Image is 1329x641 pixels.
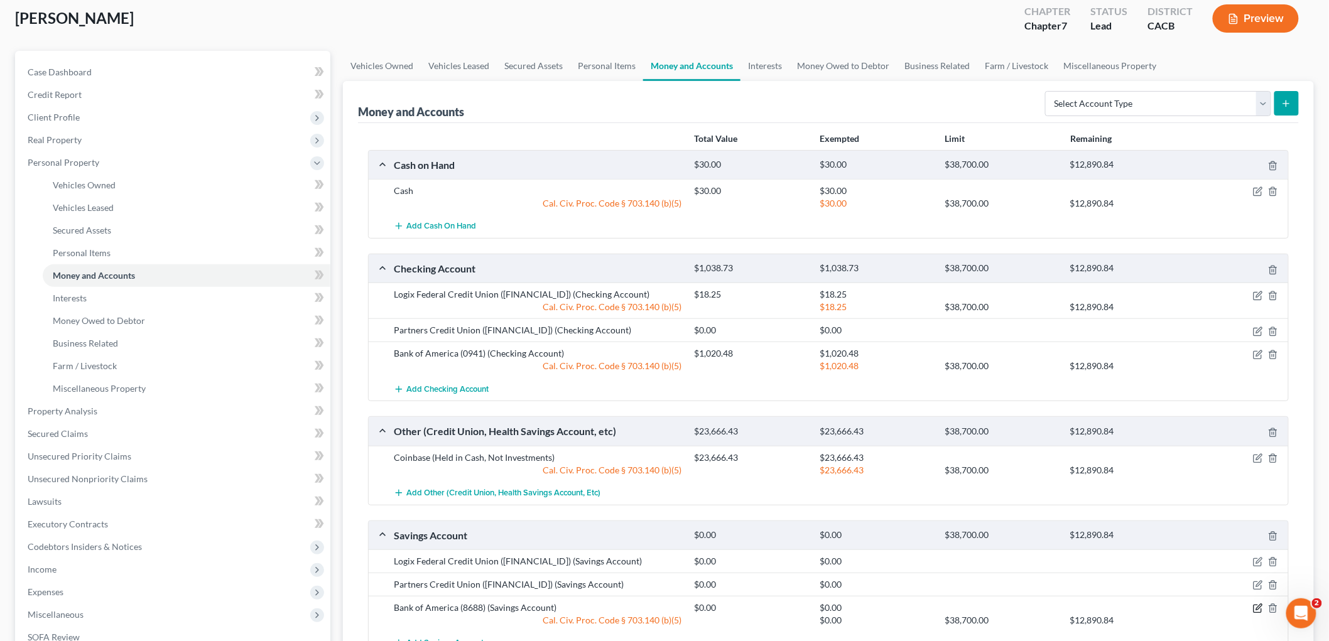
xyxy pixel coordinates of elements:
[28,112,80,122] span: Client Profile
[1024,19,1070,33] div: Chapter
[18,423,330,445] a: Secured Claims
[813,464,938,477] div: $23,666.43
[28,406,97,416] span: Property Analysis
[388,614,688,627] div: Cal. Civ. Proc. Code § 703.140 (b)(5)
[388,197,688,210] div: Cal. Civ. Proc. Code § 703.140 (b)(5)
[820,133,859,144] strong: Exempted
[694,133,737,144] strong: Total Value
[1064,426,1189,438] div: $12,890.84
[43,264,330,287] a: Money and Accounts
[28,451,131,461] span: Unsecured Priority Claims
[43,219,330,242] a: Secured Assets
[789,51,897,81] a: Money Owed to Debtor
[18,490,330,513] a: Lawsuits
[688,288,813,301] div: $18.25
[53,180,116,190] span: Vehicles Owned
[688,601,813,614] div: $0.00
[28,473,148,484] span: Unsecured Nonpriority Claims
[388,185,688,197] div: Cash
[53,293,87,303] span: Interests
[28,157,99,168] span: Personal Property
[388,451,688,464] div: Coinbase (Held in Cash, Not Investments)
[43,287,330,310] a: Interests
[43,332,330,355] a: Business Related
[813,159,938,171] div: $30.00
[43,355,330,377] a: Farm / Livestock
[977,51,1056,81] a: Farm / Livestock
[28,496,62,507] span: Lawsuits
[406,384,489,394] span: Add Checking Account
[1064,464,1189,477] div: $12,890.84
[939,159,1064,171] div: $38,700.00
[688,185,813,197] div: $30.00
[388,555,688,568] div: Logix Federal Credit Union ([FINANCIAL_ID]) (Savings Account)
[688,324,813,337] div: $0.00
[688,262,813,274] div: $1,038.73
[1056,51,1164,81] a: Miscellaneous Property
[945,133,965,144] strong: Limit
[740,51,789,81] a: Interests
[394,377,489,401] button: Add Checking Account
[1061,19,1067,31] span: 7
[688,159,813,171] div: $30.00
[939,301,1064,313] div: $38,700.00
[53,338,118,348] span: Business Related
[1064,262,1189,274] div: $12,890.84
[1090,19,1127,33] div: Lead
[388,262,688,275] div: Checking Account
[1064,301,1189,313] div: $12,890.84
[53,202,114,213] span: Vehicles Leased
[1286,598,1316,628] iframe: Intercom live chat
[497,51,570,81] a: Secured Assets
[643,51,740,81] a: Money and Accounts
[813,451,938,464] div: $23,666.43
[813,262,938,274] div: $1,038.73
[388,360,688,372] div: Cal. Civ. Proc. Code § 703.140 (b)(5)
[388,324,688,337] div: Partners Credit Union ([FINANCIAL_ID]) (Checking Account)
[939,262,1064,274] div: $38,700.00
[15,9,134,27] span: [PERSON_NAME]
[813,426,938,438] div: $23,666.43
[28,428,88,439] span: Secured Claims
[939,360,1064,372] div: $38,700.00
[388,424,688,438] div: Other (Credit Union, Health Savings Account, etc)
[688,347,813,360] div: $1,020.48
[813,301,938,313] div: $18.25
[18,468,330,490] a: Unsecured Nonpriority Claims
[688,451,813,464] div: $23,666.43
[343,51,421,81] a: Vehicles Owned
[53,315,145,326] span: Money Owed to Debtor
[43,377,330,400] a: Miscellaneous Property
[1213,4,1299,33] button: Preview
[28,519,108,529] span: Executory Contracts
[1147,19,1193,33] div: CACB
[813,324,938,337] div: $0.00
[1147,4,1193,19] div: District
[388,301,688,313] div: Cal. Civ. Proc. Code § 703.140 (b)(5)
[388,464,688,477] div: Cal. Civ. Proc. Code § 703.140 (b)(5)
[813,555,938,568] div: $0.00
[388,578,688,591] div: Partners Credit Union ([FINANCIAL_ID]) (Savings Account)
[1064,197,1189,210] div: $12,890.84
[388,158,688,171] div: Cash on Hand
[388,347,688,360] div: Bank of America (0941) (Checking Account)
[1070,133,1112,144] strong: Remaining
[388,529,688,542] div: Savings Account
[53,247,111,258] span: Personal Items
[53,270,135,281] span: Money and Accounts
[688,555,813,568] div: $0.00
[939,426,1064,438] div: $38,700.00
[18,61,330,83] a: Case Dashboard
[1064,159,1189,171] div: $12,890.84
[406,488,600,498] span: Add Other (Credit Union, Health Savings Account, etc)
[406,222,476,232] span: Add Cash on Hand
[1312,598,1322,608] span: 2
[813,601,938,614] div: $0.00
[28,586,63,597] span: Expenses
[43,174,330,197] a: Vehicles Owned
[939,529,1064,541] div: $38,700.00
[813,614,938,627] div: $0.00
[688,578,813,591] div: $0.00
[18,400,330,423] a: Property Analysis
[1064,614,1189,627] div: $12,890.84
